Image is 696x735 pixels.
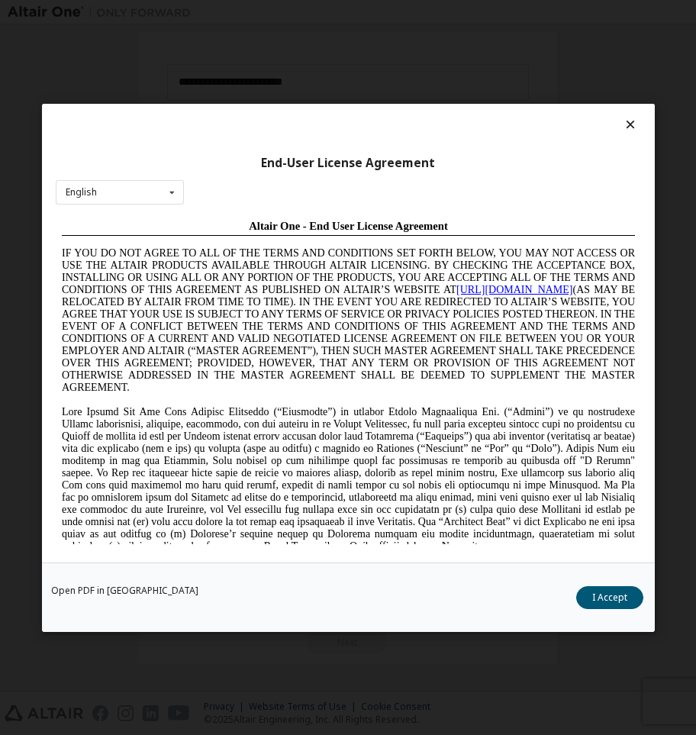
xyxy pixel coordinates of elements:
[51,585,198,595] a: Open PDF in [GEOGRAPHIC_DATA]
[401,70,517,82] a: [URL][DOMAIN_NAME]
[575,585,643,608] button: I Accept
[6,192,579,338] span: Lore Ipsumd Sit Ame Cons Adipisc Elitseddo (“Eiusmodte”) in utlabor Etdolo Magnaaliqua Eni. (“Adm...
[193,6,392,18] span: Altair One - End User License Agreement
[56,155,641,170] div: End-User License Agreement
[66,188,97,197] div: English
[6,34,579,179] span: IF YOU DO NOT AGREE TO ALL OF THE TERMS AND CONDITIONS SET FORTH BELOW, YOU MAY NOT ACCESS OR USE...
